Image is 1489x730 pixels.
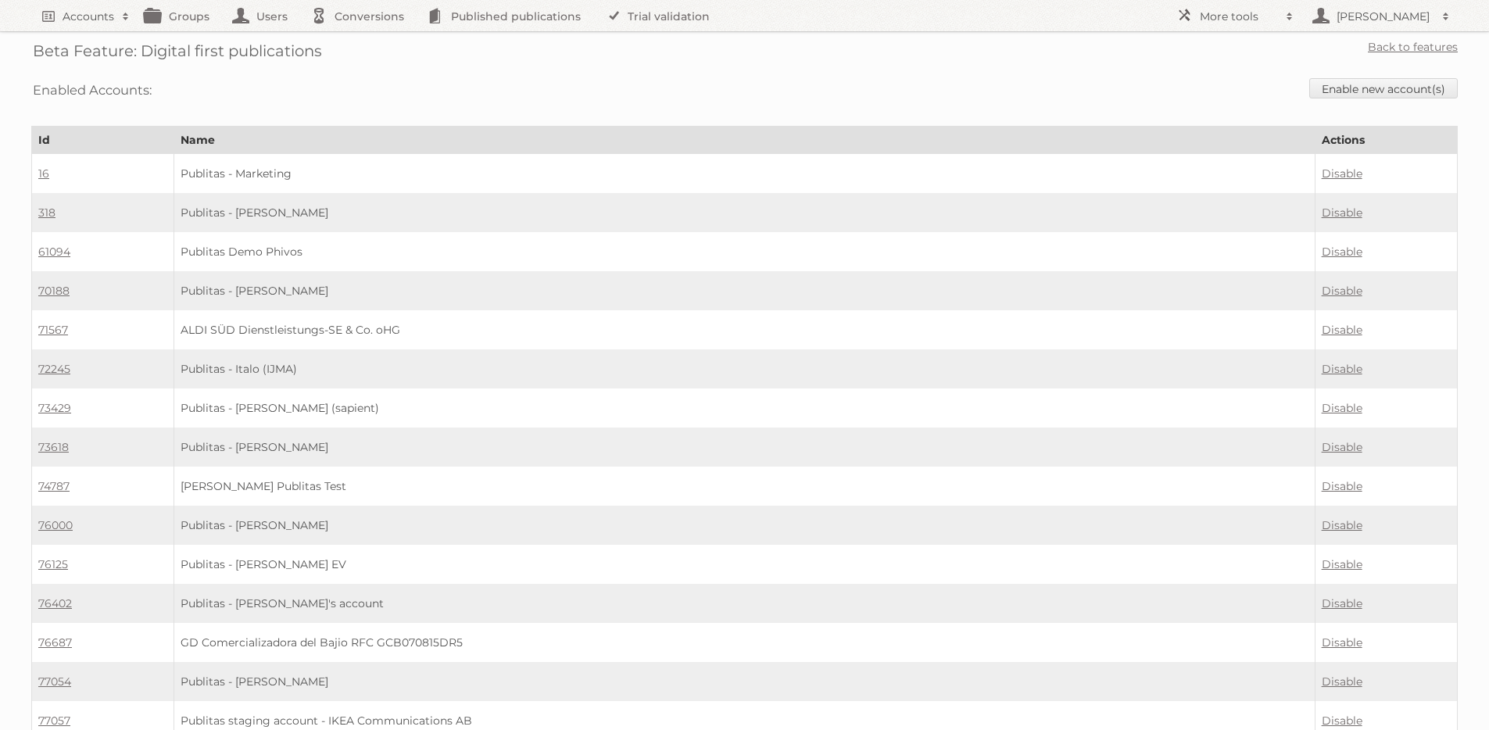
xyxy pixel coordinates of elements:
td: ALDI SÜD Dienstleistungs-SE & Co. oHG [174,310,1315,349]
h2: Beta Feature: Digital first publications [33,39,322,63]
td: Publitas - [PERSON_NAME] [174,428,1315,467]
td: Publitas - [PERSON_NAME] [174,271,1315,310]
a: 73618 [38,440,69,454]
h2: Accounts [63,9,114,24]
td: Publitas - [PERSON_NAME] (sapient) [174,388,1315,428]
th: Actions [1315,127,1457,154]
a: Disable [1322,635,1362,649]
a: 70188 [38,284,70,298]
a: 318 [38,206,55,220]
td: [PERSON_NAME] Publitas Test [174,467,1315,506]
a: 76000 [38,518,73,532]
h3: Enabled Accounts: [33,78,152,102]
a: 77054 [38,675,71,689]
td: Publitas - [PERSON_NAME] [174,506,1315,545]
h2: More tools [1200,9,1278,24]
td: Publitas - [PERSON_NAME]'s account [174,584,1315,623]
a: Disable [1322,596,1362,610]
a: 16 [38,166,49,181]
a: Disable [1322,440,1362,454]
a: 71567 [38,323,68,337]
a: Disable [1322,284,1362,298]
a: Disable [1322,166,1362,181]
a: 73429 [38,401,71,415]
a: Disable [1322,714,1362,728]
a: Disable [1322,401,1362,415]
a: 77057 [38,714,70,728]
a: 74787 [38,479,70,493]
th: Name [174,127,1315,154]
a: 76687 [38,635,72,649]
a: Disable [1322,479,1362,493]
td: Publitas - Marketing [174,154,1315,194]
a: Back to features [1368,40,1458,54]
a: Enable new account(s) [1309,78,1458,98]
a: 76402 [38,596,72,610]
td: Publitas - Italo (IJMA) [174,349,1315,388]
a: 76125 [38,557,68,571]
a: 72245 [38,362,70,376]
th: Id [32,127,174,154]
a: Disable [1322,557,1362,571]
a: 61094 [38,245,70,259]
td: Publitas - [PERSON_NAME] [174,193,1315,232]
a: Disable [1322,362,1362,376]
a: Disable [1322,245,1362,259]
h2: [PERSON_NAME] [1333,9,1434,24]
td: GD Comercializadora del Bajio RFC GCB070815DR5 [174,623,1315,662]
a: Disable [1322,518,1362,532]
a: Disable [1322,323,1362,337]
td: Publitas - [PERSON_NAME] [174,662,1315,701]
td: Publitas Demo Phivos [174,232,1315,271]
td: Publitas - [PERSON_NAME] EV [174,545,1315,584]
a: Disable [1322,206,1362,220]
a: Disable [1322,675,1362,689]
